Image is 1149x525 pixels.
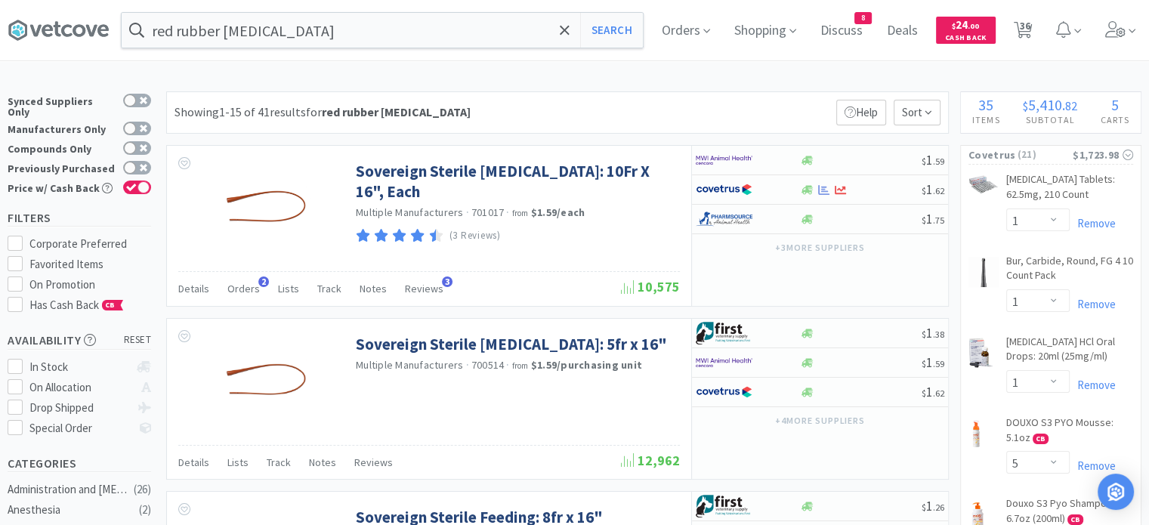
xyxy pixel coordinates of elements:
span: Covetrus [968,147,1015,163]
span: CB [103,301,118,310]
img: 77fca1acd8b6420a9015268ca798ef17_1.png [696,381,752,403]
span: $ [922,502,926,513]
span: · [506,358,509,372]
a: Multiple Manufacturers [356,358,464,372]
img: 1263bc74064b47028536218f682118f2_404048.png [968,418,984,449]
span: Notes [309,456,336,469]
span: $ [922,329,926,340]
span: $ [952,21,956,31]
span: . 75 [933,215,944,226]
a: Remove [1070,378,1116,392]
h4: Carts [1089,113,1141,127]
span: Details [178,282,209,295]
h4: Subtotal [1012,113,1089,127]
button: Search [580,13,643,48]
img: 099c5528528a4af689ff2dd837d78df9_451223.png [968,175,999,194]
button: +3more suppliers [768,237,873,258]
h5: Filters [8,209,151,227]
span: $ [922,156,926,167]
img: 634ec5c20bfb4c6ca18a867a5fb03186_32032.png [968,257,999,287]
span: 5,410 [1028,95,1062,114]
h5: Categories [8,455,151,472]
span: CB [1033,434,1048,443]
strong: red rubber [MEDICAL_DATA] [322,104,471,119]
div: Synced Suppliers Only [8,94,116,117]
img: 77fca1acd8b6420a9015268ca798ef17_1.png [696,178,752,201]
span: . 38 [933,329,944,340]
a: Bur, Carbide, Round, FG 4 10 Count Pack [1006,254,1133,289]
span: from [512,360,529,371]
p: (3 Reviews) [449,228,501,244]
a: Sovereign Sterile [MEDICAL_DATA]: 5fr x 16" [356,334,667,354]
span: Notes [360,282,387,295]
h4: Items [961,113,1012,127]
div: ( 26 ) [134,480,151,499]
div: Drop Shipped [29,399,130,417]
span: . 62 [933,388,944,399]
a: $24.00Cash Back [936,10,996,51]
a: Sovereign Sterile [MEDICAL_DATA]: 10Fr X 16", Each [356,161,676,202]
span: 1 [922,383,944,400]
span: Has Cash Back [29,298,124,312]
div: On Promotion [29,276,152,294]
div: ( 2 ) [139,501,151,519]
img: f6b2451649754179b5b4e0c70c3f7cb0_2.png [696,149,752,171]
span: . 59 [933,358,944,369]
span: CB [1068,515,1083,524]
span: . 59 [933,156,944,167]
span: 1 [922,210,944,227]
span: for [306,104,471,119]
span: $ [922,358,926,369]
a: Remove [1070,216,1116,230]
span: · [466,205,469,219]
span: 1 [922,497,944,514]
span: 35 [978,95,993,114]
span: 701017 [471,205,505,219]
img: 7915dbd3f8974342a4dc3feb8efc1740_58.png [696,208,752,230]
div: . [1012,97,1089,113]
div: In Stock [29,358,130,376]
div: Special Order [29,419,130,437]
a: [MEDICAL_DATA] Tablets: 62.5mg, 210 Count [1006,172,1133,208]
div: On Allocation [29,378,130,397]
span: 24 [952,17,979,32]
a: Remove [1070,297,1116,311]
span: 2 [258,276,269,287]
span: 82 [1065,98,1077,113]
strong: $1.59 / purchasing unit [531,358,642,372]
strong: $1.59 / each [531,205,585,219]
p: Help [836,100,886,125]
span: . 00 [968,21,979,31]
div: Previously Purchased [8,161,116,174]
input: Search by item, sku, manufacturer, ingredient, size... [122,13,643,48]
span: 1 [922,354,944,371]
span: Track [317,282,341,295]
span: . 62 [933,185,944,196]
span: 12,962 [621,452,680,469]
span: . 26 [933,502,944,513]
span: $ [922,215,926,226]
a: Remove [1070,459,1116,473]
a: [MEDICAL_DATA] HCl Oral Drops: 20ml (25mg/ml) [1006,335,1133,370]
img: f6b2451649754179b5b4e0c70c3f7cb0_2.png [696,351,752,374]
a: DOUXO S3 PYO Mousse: 5.1oz CB [1006,415,1133,451]
a: Discuss8 [814,24,869,38]
span: Sort [894,100,941,125]
div: Corporate Preferred [29,235,152,253]
span: 1 [922,324,944,341]
div: Manufacturers Only [8,122,116,134]
span: from [512,208,529,218]
span: 10,575 [621,278,680,295]
div: Showing 1-15 of 41 results [175,103,471,122]
span: $ [922,185,926,196]
h5: Availability [8,332,151,349]
span: Cash Back [945,34,987,44]
span: Track [267,456,291,469]
img: 67d67680309e4a0bb49a5ff0391dcc42_6.png [696,322,752,344]
img: 5ebfcc9534ab4186bca380d16323dc73_26062.png [216,161,314,259]
span: 700514 [471,358,505,372]
span: reset [124,332,152,348]
a: Deals [881,24,924,38]
a: 36 [1008,26,1039,39]
a: Multiple Manufacturers [356,205,464,219]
